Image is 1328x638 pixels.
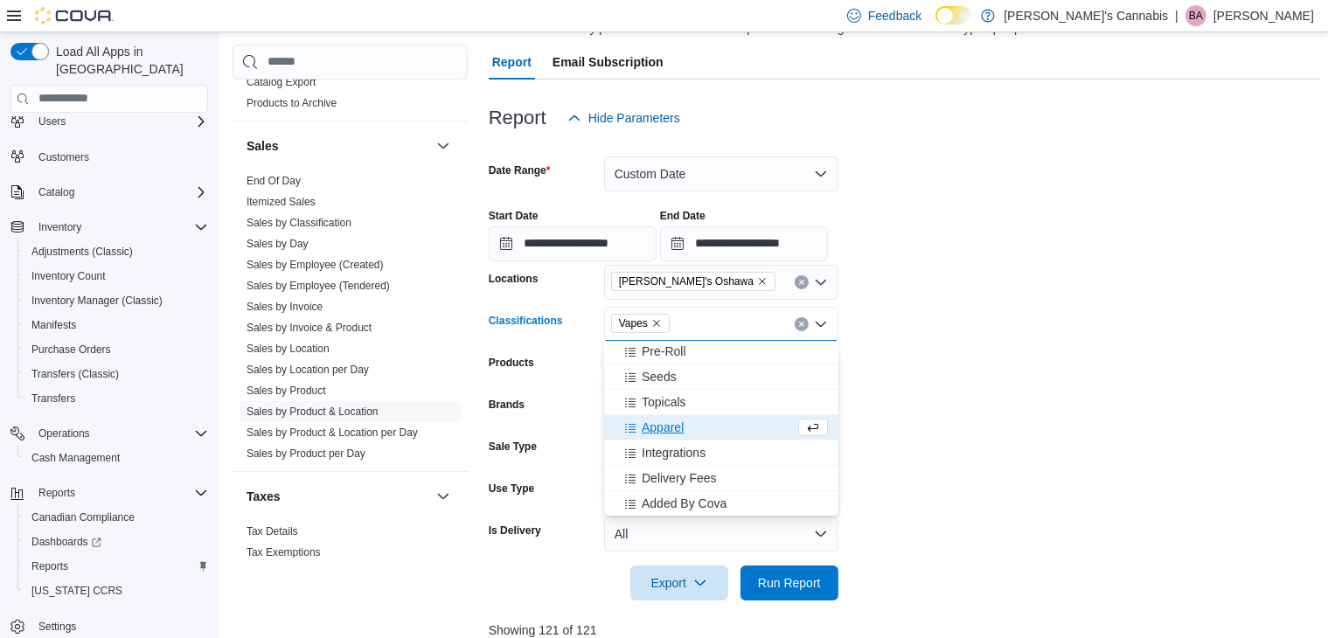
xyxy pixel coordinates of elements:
[247,136,429,154] button: Sales
[247,237,309,249] a: Sales by Day
[247,136,279,154] h3: Sales
[247,215,351,229] span: Sales by Classification
[17,579,215,603] button: [US_STATE] CCRS
[604,466,838,491] button: Delivery Fees
[17,264,215,288] button: Inventory Count
[795,317,809,331] button: Clear input
[247,96,337,108] a: Products to Archive
[247,383,326,397] span: Sales by Product
[247,362,369,376] span: Sales by Location per Day
[795,275,809,289] button: Clear input
[489,107,546,128] h3: Report
[489,272,539,286] label: Locations
[247,278,390,292] span: Sales by Employee (Tendered)
[24,580,208,601] span: Washington CCRS
[642,495,727,512] span: Added By Cova
[651,318,662,329] button: Remove Vapes from selection in this group
[814,275,828,289] button: Open list of options
[489,482,534,496] label: Use Type
[31,111,73,132] button: Users
[619,315,648,332] span: Vapes
[24,339,208,360] span: Purchase Orders
[641,565,718,600] span: Export
[489,398,525,412] label: Brands
[31,615,208,637] span: Settings
[31,451,120,465] span: Cash Management
[740,565,838,600] button: Run Report
[247,300,323,312] a: Sales by Invoice
[247,173,301,187] span: End Of Day
[489,163,551,177] label: Date Range
[38,114,66,128] span: Users
[31,147,96,168] a: Customers
[3,144,215,170] button: Customers
[24,266,208,287] span: Inventory Count
[24,388,208,409] span: Transfers
[24,507,142,528] a: Canadian Compliance
[247,524,298,537] a: Tax Details
[604,339,838,364] button: Pre-Roll
[38,426,90,440] span: Operations
[247,405,379,417] a: Sales by Product & Location
[935,24,936,25] span: Dark Mode
[604,364,838,390] button: Seeds
[642,469,717,487] span: Delivery Fees
[17,313,215,337] button: Manifests
[24,447,127,468] a: Cash Management
[31,482,82,503] button: Reports
[24,531,208,552] span: Dashboards
[553,45,664,80] span: Email Subscription
[758,574,821,592] span: Run Report
[233,71,468,120] div: Products
[247,320,372,334] span: Sales by Invoice & Product
[31,217,88,238] button: Inventory
[247,446,365,460] span: Sales by Product per Day
[247,524,298,537] span: Tax Details
[38,486,75,500] span: Reports
[604,517,838,551] button: All
[757,276,768,287] button: Remove MaryJane's Oshawa from selection in this group
[49,43,208,78] span: Load All Apps in [GEOGRAPHIC_DATA]
[604,440,838,466] button: Integrations
[24,507,208,528] span: Canadian Compliance
[604,491,838,517] button: Added By Cova
[17,239,215,264] button: Adjustments (Classic)
[433,135,454,156] button: Sales
[24,290,170,311] a: Inventory Manager (Classic)
[24,266,113,287] a: Inventory Count
[31,111,208,132] span: Users
[31,245,133,259] span: Adjustments (Classic)
[642,393,686,411] span: Topicals
[17,554,215,579] button: Reports
[31,294,163,308] span: Inventory Manager (Classic)
[233,520,468,569] div: Taxes
[35,7,114,24] img: Cova
[31,584,122,598] span: [US_STATE] CCRS
[24,388,82,409] a: Transfers
[1185,5,1206,26] div: Brandon Arrigo
[489,356,534,370] label: Products
[604,415,838,440] button: Apparel
[814,317,828,331] button: Close list of options
[31,535,101,549] span: Dashboards
[24,241,208,262] span: Adjustments (Classic)
[247,195,316,207] a: Itemized Sales
[660,226,828,261] input: Press the down key to open a popover containing a calendar.
[247,384,326,396] a: Sales by Product
[38,620,76,634] span: Settings
[24,315,208,336] span: Manifests
[1189,5,1203,26] span: BA
[31,182,81,203] button: Catalog
[630,565,728,600] button: Export
[17,362,215,386] button: Transfers (Classic)
[31,146,208,168] span: Customers
[642,444,706,461] span: Integrations
[17,446,215,470] button: Cash Management
[489,226,657,261] input: Press the down key to open a popover containing a calendar.
[24,364,208,385] span: Transfers (Classic)
[3,180,215,205] button: Catalog
[642,343,686,360] span: Pre-Roll
[247,236,309,250] span: Sales by Day
[31,343,111,357] span: Purchase Orders
[489,209,539,223] label: Start Date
